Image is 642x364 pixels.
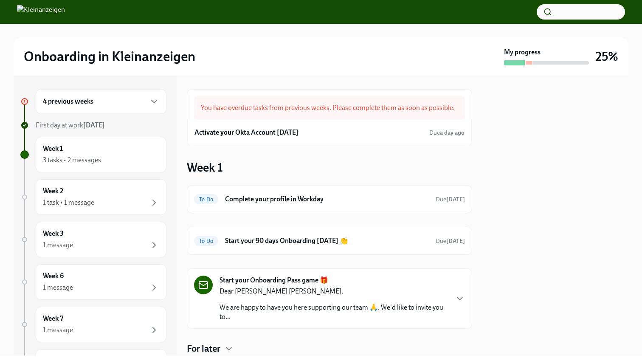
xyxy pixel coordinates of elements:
div: 1 message [43,240,73,250]
strong: My progress [504,48,541,57]
a: Week 61 message [20,264,166,300]
img: Kleinanzeigen [17,5,65,19]
a: Activate your Okta Account [DATE]Duea day ago [194,126,465,139]
a: Week 31 message [20,222,166,257]
strong: a day ago [440,129,465,136]
div: 1 message [43,283,73,292]
h4: For later [187,342,220,355]
div: 4 previous weeks [36,89,166,114]
a: To DoComplete your profile in WorkdayDue[DATE] [194,192,465,206]
span: Due [436,237,465,245]
div: For later [187,342,472,355]
a: First day at work[DATE] [20,121,166,130]
span: October 8th, 2025 09:00 [436,195,465,203]
h6: Week 6 [43,271,64,281]
span: October 1st, 2025 09:00 [429,129,465,137]
h6: Week 2 [43,186,63,196]
a: To DoStart your 90 days Onboarding [DATE] 👏Due[DATE] [194,234,465,248]
strong: Start your Onboarding Pass game 🎁 [220,276,328,285]
p: We are happy to have you here supporting our team 🙏. We'd like to invite you to... [220,303,448,322]
span: To Do [194,238,218,244]
strong: [DATE] [446,237,465,245]
h6: Week 7 [43,314,63,323]
a: Week 13 tasks • 2 messages [20,137,166,172]
span: October 4th, 2025 16:00 [436,237,465,245]
h3: Week 1 [187,160,223,175]
strong: [DATE] [446,196,465,203]
h6: Activate your Okta Account [DATE] [194,128,298,137]
span: Due [429,129,465,136]
h6: Complete your profile in Workday [225,195,429,204]
h6: Week 1 [43,144,63,153]
a: Week 21 task • 1 message [20,179,166,215]
h6: Week 3 [43,229,64,238]
div: You have overdue tasks from previous weeks. Please complete them as soon as possible. [194,96,465,119]
h6: Start your 90 days Onboarding [DATE] 👏 [225,236,429,245]
div: 1 task • 1 message [43,198,94,207]
p: Dear [PERSON_NAME] [PERSON_NAME], [220,287,448,296]
span: Due [436,196,465,203]
span: First day at work [36,121,105,129]
div: 3 tasks • 2 messages [43,155,101,165]
h2: Onboarding in Kleinanzeigen [24,48,195,65]
div: 1 message [43,325,73,335]
h6: 4 previous weeks [43,97,93,106]
a: Week 71 message [20,307,166,342]
h3: 25% [596,49,618,64]
span: To Do [194,196,218,203]
strong: [DATE] [83,121,105,129]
